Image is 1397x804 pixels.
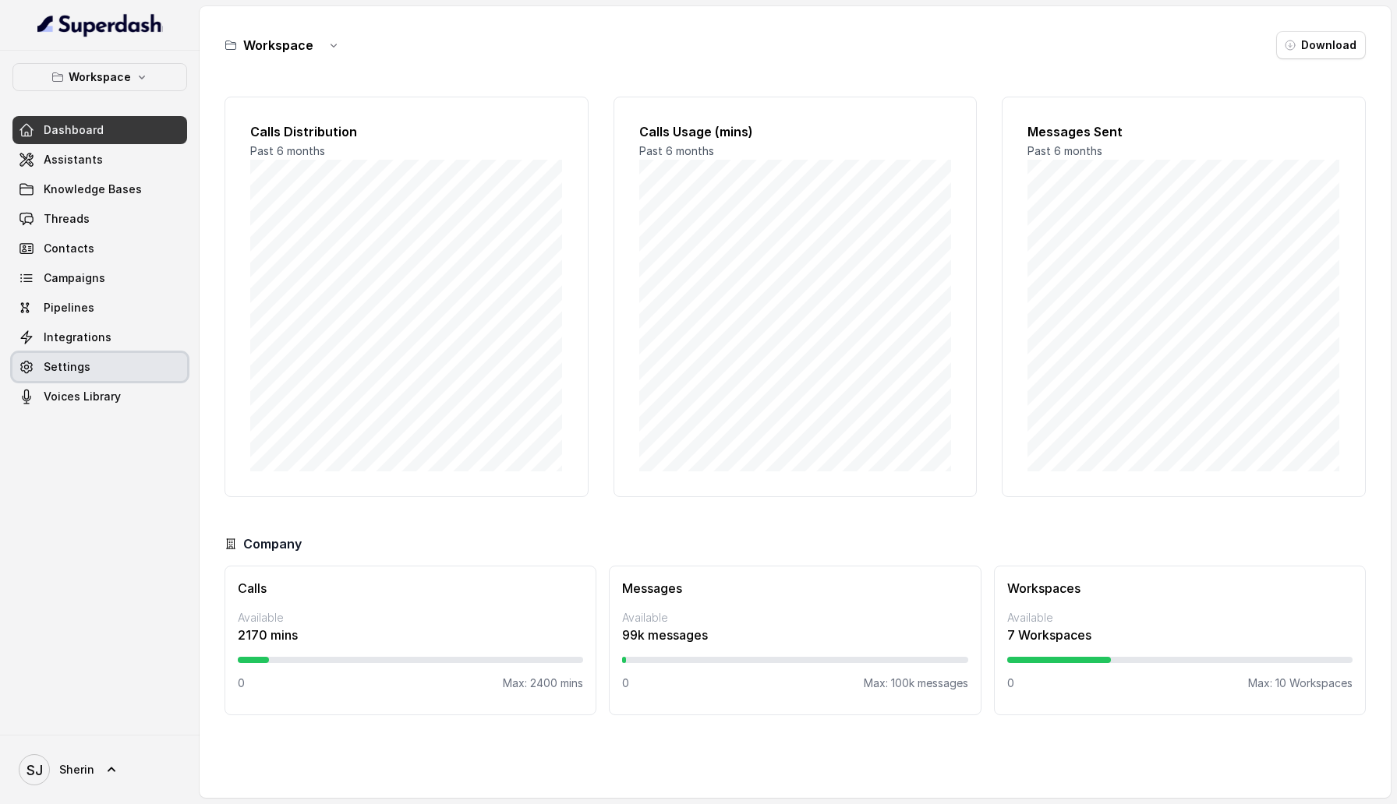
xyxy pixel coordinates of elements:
a: Pipelines [12,294,187,322]
a: Voices Library [12,383,187,411]
a: Threads [12,205,187,233]
h3: Calls [238,579,583,598]
h3: Workspace [243,36,313,55]
h2: Calls Distribution [250,122,563,141]
p: Workspace [69,68,131,86]
span: Pipelines [44,300,94,316]
img: light.svg [37,12,163,37]
span: Settings [44,359,90,375]
span: Voices Library [44,389,121,404]
p: Max: 100k messages [864,675,968,691]
h3: Company [243,534,302,553]
a: Knowledge Bases [12,175,187,203]
a: Dashboard [12,116,187,144]
a: Assistants [12,146,187,174]
button: Download [1276,31,1366,59]
p: 2170 mins [238,626,583,644]
span: Sherin [59,762,94,778]
a: Campaigns [12,264,187,292]
span: Assistants [44,152,103,167]
span: Contacts [44,241,94,256]
p: 7 Workspaces [1007,626,1353,644]
h3: Messages [622,579,967,598]
span: Integrations [44,330,111,345]
h3: Workspaces [1007,579,1353,598]
p: Max: 2400 mins [503,675,583,691]
h2: Messages Sent [1027,122,1340,141]
span: Dashboard [44,122,104,138]
button: Workspace [12,63,187,91]
span: Threads [44,211,90,227]
a: Sherin [12,748,187,792]
span: Past 6 months [639,144,714,157]
h2: Calls Usage (mins) [639,122,952,141]
p: 0 [1007,675,1014,691]
span: Knowledge Bases [44,182,142,197]
text: SJ [27,762,43,778]
p: Available [1007,610,1353,626]
a: Contacts [12,235,187,263]
p: Available [622,610,967,626]
span: Past 6 months [250,144,325,157]
p: Max: 10 Workspaces [1248,675,1353,691]
a: Integrations [12,323,187,351]
a: Settings [12,353,187,381]
p: 99k messages [622,626,967,644]
span: Past 6 months [1027,144,1102,157]
p: 0 [238,675,245,691]
span: Campaigns [44,270,105,286]
p: 0 [622,675,629,691]
p: Available [238,610,583,626]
